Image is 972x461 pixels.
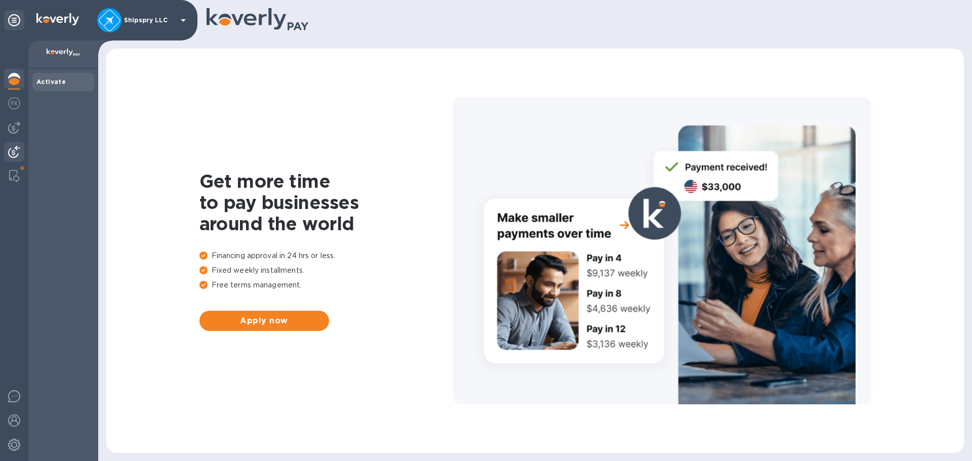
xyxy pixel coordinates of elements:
p: Fixed weekly installments. [199,265,453,276]
span: Apply now [208,315,321,327]
button: Apply now [199,311,329,331]
h1: Get more time to pay businesses around the world [199,171,453,234]
p: Free terms management. [199,280,453,290]
img: Logo [36,13,79,25]
p: Shipspry LLC [124,17,175,24]
p: Financing approval in 24 hrs or less. [199,250,453,261]
b: Activate [36,78,66,86]
img: Foreign exchange [8,97,20,109]
div: Unpin categories [4,10,24,30]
